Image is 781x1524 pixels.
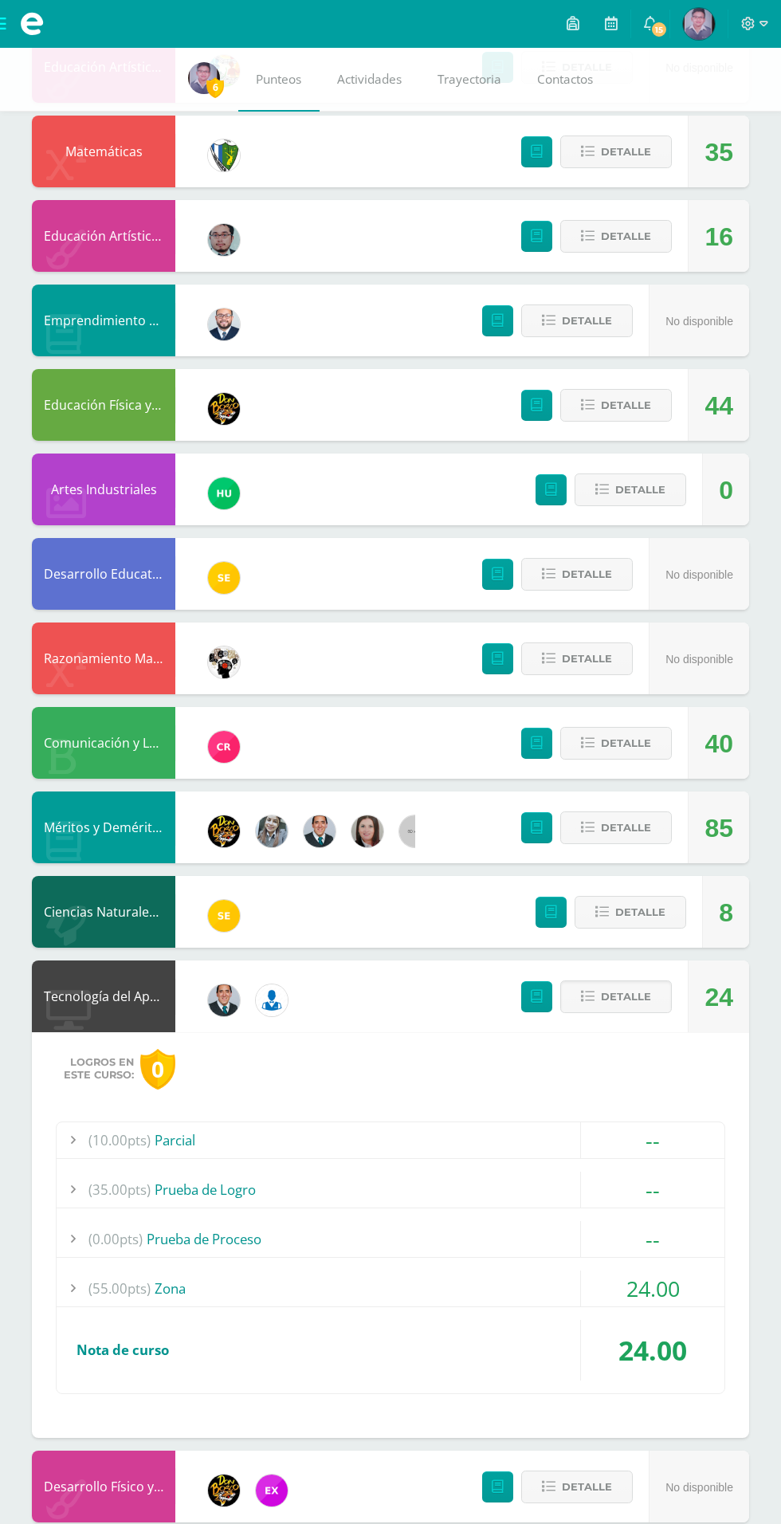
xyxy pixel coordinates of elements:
div: Emprendimiento para la Productividad [32,285,175,356]
span: 6 [206,77,224,97]
span: 15 [650,21,668,38]
span: Detalle [562,306,612,336]
div: Prueba de Proceso [57,1221,724,1257]
img: eda3c0d1caa5ac1a520cf0290d7c6ae4.png [208,393,240,425]
div: Ciencias Naturales (Física Fundamental) [32,876,175,948]
span: Detalle [601,391,651,420]
button: Detalle [521,304,633,337]
button: Detalle [560,727,672,760]
img: 2306758994b507d40baaa54be1d4aa7e.png [208,984,240,1016]
div: Prueba de Logro [57,1172,724,1208]
div: 0 [719,454,733,526]
button: Detalle [560,389,672,422]
span: Detalle [562,644,612,674]
button: Detalle [575,473,686,506]
img: cba4c69ace659ae4cf02a5761d9a2473.png [256,815,288,847]
span: Detalle [601,982,651,1011]
span: Detalle [601,729,651,758]
img: d7d6d148f6dec277cbaab50fee73caa7.png [208,139,240,171]
span: Actividades [337,71,402,88]
span: (55.00pts) [88,1271,151,1306]
span: No disponible [665,1481,733,1494]
button: Detalle [575,896,686,929]
button: Detalle [560,980,672,1013]
img: 60x60 [399,815,431,847]
button: Detalle [560,136,672,168]
span: Detalle [562,560,612,589]
span: Trayectoria [438,71,501,88]
span: 24.00 [626,1274,680,1303]
div: Tecnología del Aprendizaje y la Comunicación (TIC) [32,960,175,1032]
span: Detalle [601,813,651,843]
img: 03c2987289e60ca238394da5f82a525a.png [208,562,240,594]
img: 21dcd0747afb1b787494880446b9b401.png [208,1475,240,1506]
span: No disponible [665,653,733,666]
img: d172b984f1f79fc296de0e0b277dc562.png [208,646,240,678]
img: 5fac68162d5e1b6fbd390a6ac50e103d.png [208,224,240,256]
span: Detalle [601,222,651,251]
div: Educación Física y Natación [32,369,175,441]
span: Detalle [562,1472,612,1502]
button: Detalle [521,642,633,675]
img: ab28fb4d7ed199cf7a34bbef56a79c5b.png [208,731,240,763]
span: (10.00pts) [88,1122,151,1158]
div: 16 [704,201,733,273]
button: Detalle [521,558,633,591]
a: Contactos [520,48,611,112]
div: Matemáticas [32,116,175,187]
a: Actividades [320,48,420,112]
span: -- [646,1224,660,1254]
div: Parcial [57,1122,724,1158]
img: 774b7ba3149eed0c82d288813da4fa16.png [188,62,220,94]
span: (0.00pts) [88,1221,143,1257]
span: Detalle [615,475,665,505]
div: 35 [704,116,733,188]
button: Detalle [560,220,672,253]
div: Artes Industriales [32,454,175,525]
button: Detalle [521,1471,633,1503]
span: 24.00 [618,1332,687,1369]
div: 24 [704,961,733,1033]
span: Contactos [537,71,593,88]
span: (35.00pts) [88,1172,151,1208]
div: Desarrollo Físico y Artístico (Extracurricular) [32,1451,175,1522]
span: No disponible [665,315,733,328]
img: eda3c0d1caa5ac1a520cf0290d7c6ae4.png [208,815,240,847]
div: Desarrollo Educativo y Proyecto de Vida [32,538,175,610]
div: Educación Artística II, Artes Plásticas [32,200,175,272]
div: 85 [704,792,733,864]
span: Logros en este curso: [64,1056,134,1082]
img: fd23069c3bd5c8dde97a66a86ce78287.png [208,477,240,509]
div: 8 [719,877,733,949]
div: Méritos y Deméritos 3ro. Básico "A" [32,791,175,863]
div: 44 [704,370,733,442]
span: -- [646,1125,660,1155]
a: Trayectoria [420,48,520,112]
img: ce84f7dabd80ed5f5aa83b4480291ac6.png [256,1475,288,1506]
span: Punteos [256,71,301,88]
span: No disponible [665,568,733,581]
img: 8af0450cf43d44e38c4a1497329761f3.png [351,815,383,847]
div: 0 [140,1049,175,1090]
div: Zona [57,1271,724,1306]
img: 6ed6846fa57649245178fca9fc9a58dd.png [256,984,288,1016]
img: eaa624bfc361f5d4e8a554d75d1a3cf6.png [208,308,240,340]
div: Razonamiento Matemático [32,623,175,694]
a: Punteos [238,48,320,112]
img: 03c2987289e60ca238394da5f82a525a.png [208,900,240,932]
span: -- [646,1175,660,1204]
img: 774b7ba3149eed0c82d288813da4fa16.png [683,8,715,40]
img: 2306758994b507d40baaa54be1d4aa7e.png [304,815,336,847]
button: Detalle [560,811,672,844]
div: 40 [704,708,733,780]
span: Detalle [601,137,651,167]
span: Nota de curso [77,1341,169,1359]
span: Detalle [615,898,665,927]
div: Comunicación y Lenguaje, Idioma Español [32,707,175,779]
